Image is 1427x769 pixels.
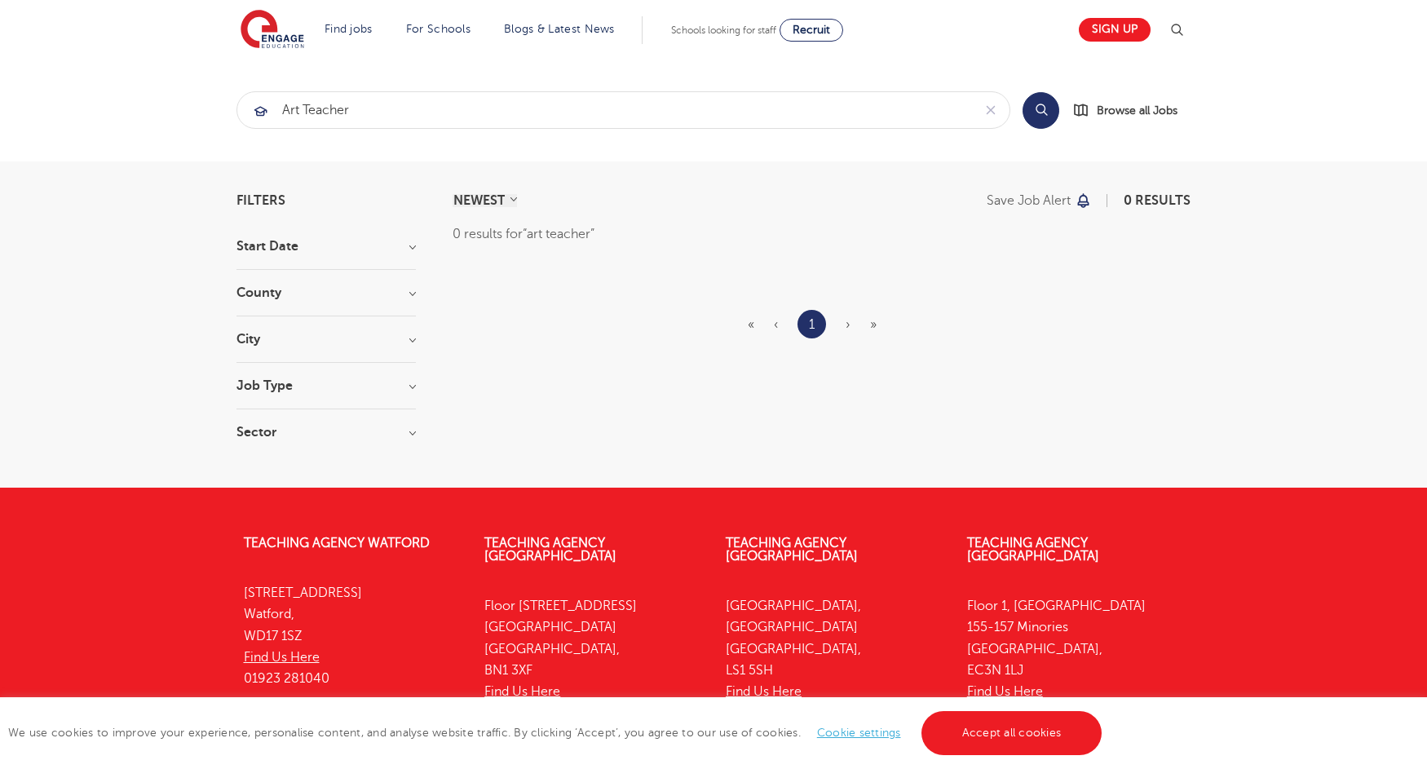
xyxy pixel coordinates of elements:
span: » [870,317,877,332]
h3: Sector [236,426,416,439]
a: Find Us Here [726,684,802,699]
span: Schools looking for staff [671,24,776,36]
a: Teaching Agency [GEOGRAPHIC_DATA] [484,536,616,563]
a: Blogs & Latest News [504,23,615,35]
span: « [748,317,754,332]
p: [STREET_ADDRESS] Watford, WD17 1SZ 01923 281040 [244,582,461,689]
p: Save job alert [987,194,1071,207]
q: art teacher [523,227,594,241]
a: For Schools [406,23,471,35]
a: Find Us Here [967,684,1043,699]
img: Engage Education [241,10,304,51]
button: Save job alert [987,194,1092,207]
h3: Start Date [236,240,416,253]
a: Teaching Agency [GEOGRAPHIC_DATA] [726,536,858,563]
a: Cookie settings [817,727,901,739]
div: 0 results for [453,223,1191,245]
h3: County [236,286,416,299]
a: Sign up [1079,18,1151,42]
p: [GEOGRAPHIC_DATA], [GEOGRAPHIC_DATA] [GEOGRAPHIC_DATA], LS1 5SH 0113 323 7633 [726,595,943,724]
p: Floor 1, [GEOGRAPHIC_DATA] 155-157 Minories [GEOGRAPHIC_DATA], EC3N 1LJ 0333 150 8020 [967,595,1184,724]
a: Teaching Agency [GEOGRAPHIC_DATA] [967,536,1099,563]
a: Teaching Agency Watford [244,536,430,550]
span: Filters [236,194,285,207]
button: Clear [972,92,1010,128]
a: Accept all cookies [921,711,1102,755]
span: ‹ [774,317,778,332]
span: › [846,317,850,332]
a: Find Us Here [244,650,320,665]
span: Recruit [793,24,830,36]
button: Search [1023,92,1059,129]
h3: Job Type [236,379,416,392]
h3: City [236,333,416,346]
a: Browse all Jobs [1072,101,1191,120]
div: Submit [236,91,1010,129]
a: Find Us Here [484,684,560,699]
p: Floor [STREET_ADDRESS] [GEOGRAPHIC_DATA] [GEOGRAPHIC_DATA], BN1 3XF 01273 447633 [484,595,701,724]
span: Browse all Jobs [1097,101,1177,120]
span: We use cookies to improve your experience, personalise content, and analyse website traffic. By c... [8,727,1106,739]
a: 1 [809,314,815,335]
a: Find jobs [325,23,373,35]
a: Recruit [780,19,843,42]
input: Submit [237,92,972,128]
span: 0 results [1124,193,1191,208]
